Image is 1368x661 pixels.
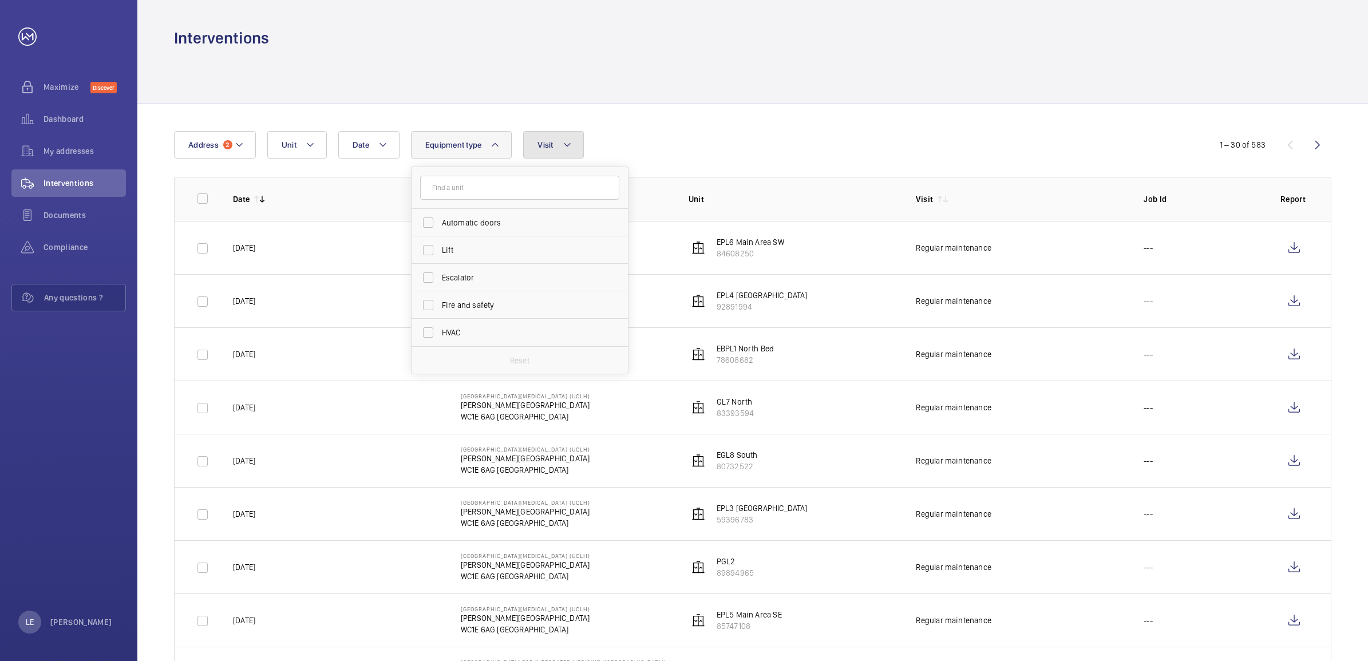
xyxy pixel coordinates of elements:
[44,113,126,125] span: Dashboard
[461,453,590,464] p: [PERSON_NAME][GEOGRAPHIC_DATA]
[691,241,705,255] img: elevator.svg
[425,140,482,149] span: Equipment type
[691,401,705,414] img: elevator.svg
[717,407,754,419] p: 83393594
[717,514,808,525] p: 59396783
[461,393,590,399] p: [GEOGRAPHIC_DATA][MEDICAL_DATA] (UCLH)
[689,193,898,205] p: Unit
[50,616,112,628] p: [PERSON_NAME]
[233,193,250,205] p: Date
[1220,139,1266,151] div: 1 – 30 of 583
[1144,242,1153,254] p: ---
[353,140,369,149] span: Date
[717,290,808,301] p: EPL4 [GEOGRAPHIC_DATA]
[233,242,255,254] p: [DATE]
[420,176,619,200] input: Find a unit
[338,131,400,159] button: Date
[44,209,126,221] span: Documents
[461,411,590,422] p: WC1E 6AG [GEOGRAPHIC_DATA]
[26,616,34,628] p: LE
[691,294,705,308] img: elevator.svg
[1144,295,1153,307] p: ---
[282,140,296,149] span: Unit
[916,295,991,307] div: Regular maintenance
[442,327,599,338] span: HVAC
[717,461,758,472] p: 80732522
[1144,349,1153,360] p: ---
[442,217,599,228] span: Automatic doors
[691,560,705,574] img: elevator.svg
[233,561,255,573] p: [DATE]
[1144,402,1153,413] p: ---
[44,177,126,189] span: Interventions
[1144,508,1153,520] p: ---
[233,349,255,360] p: [DATE]
[691,507,705,521] img: elevator.svg
[461,571,590,582] p: WC1E 6AG [GEOGRAPHIC_DATA]
[461,506,590,517] p: [PERSON_NAME][GEOGRAPHIC_DATA]
[916,615,991,626] div: Regular maintenance
[1144,561,1153,573] p: ---
[691,347,705,361] img: elevator.svg
[1144,193,1262,205] p: Job Id
[916,402,991,413] div: Regular maintenance
[916,561,991,573] div: Regular maintenance
[461,499,590,506] p: [GEOGRAPHIC_DATA][MEDICAL_DATA] (UCLH)
[916,455,991,466] div: Regular maintenance
[510,355,529,366] p: Reset
[223,140,232,149] span: 2
[461,552,590,559] p: [GEOGRAPHIC_DATA][MEDICAL_DATA] (UCLH)
[1144,615,1153,626] p: ---
[233,615,255,626] p: [DATE]
[461,517,590,529] p: WC1E 6AG [GEOGRAPHIC_DATA]
[233,455,255,466] p: [DATE]
[44,242,126,253] span: Compliance
[461,399,590,411] p: [PERSON_NAME][GEOGRAPHIC_DATA]
[717,609,782,620] p: EPL5 Main Area SE
[717,301,808,312] p: 92891994
[442,272,599,283] span: Escalator
[461,612,590,624] p: [PERSON_NAME][GEOGRAPHIC_DATA]
[717,556,754,567] p: PGL2
[717,354,774,366] p: 78608682
[44,81,90,93] span: Maximize
[442,299,599,311] span: Fire and safety
[523,131,583,159] button: Visit
[717,620,782,632] p: 85747108
[1280,193,1308,205] p: Report
[174,131,256,159] button: Address2
[1144,455,1153,466] p: ---
[461,605,590,612] p: [GEOGRAPHIC_DATA][MEDICAL_DATA] (UCLH)
[461,464,590,476] p: WC1E 6AG [GEOGRAPHIC_DATA]
[411,131,512,159] button: Equipment type
[717,248,784,259] p: 84608250
[717,567,754,579] p: 89894965
[90,82,117,93] span: Discover
[188,140,219,149] span: Address
[916,349,991,360] div: Regular maintenance
[461,624,590,635] p: WC1E 6AG [GEOGRAPHIC_DATA]
[717,449,758,461] p: EGL8 South
[916,242,991,254] div: Regular maintenance
[233,402,255,413] p: [DATE]
[537,140,553,149] span: Visit
[916,193,933,205] p: Visit
[174,27,269,49] h1: Interventions
[916,508,991,520] div: Regular maintenance
[691,454,705,468] img: elevator.svg
[717,343,774,354] p: EBPL1 North Bed
[233,295,255,307] p: [DATE]
[267,131,327,159] button: Unit
[44,292,125,303] span: Any questions ?
[717,236,784,248] p: EPL6 Main Area SW
[442,244,599,256] span: Lift
[717,502,808,514] p: EPL3 [GEOGRAPHIC_DATA]
[461,559,590,571] p: [PERSON_NAME][GEOGRAPHIC_DATA]
[44,145,126,157] span: My addresses
[691,613,705,627] img: elevator.svg
[233,508,255,520] p: [DATE]
[461,446,590,453] p: [GEOGRAPHIC_DATA][MEDICAL_DATA] (UCLH)
[717,396,754,407] p: GL7 North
